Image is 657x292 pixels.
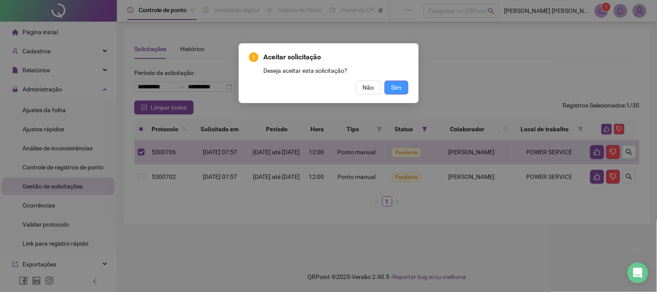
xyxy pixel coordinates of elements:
[392,83,401,92] span: Sim
[385,81,408,94] button: Sim
[264,52,408,62] span: Aceitar solicitação
[264,66,408,75] div: Deseja aceitar esta solicitação?
[356,81,381,94] button: Não
[249,52,259,62] span: exclamation-circle
[363,83,374,92] span: Não
[628,263,648,283] div: Open Intercom Messenger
